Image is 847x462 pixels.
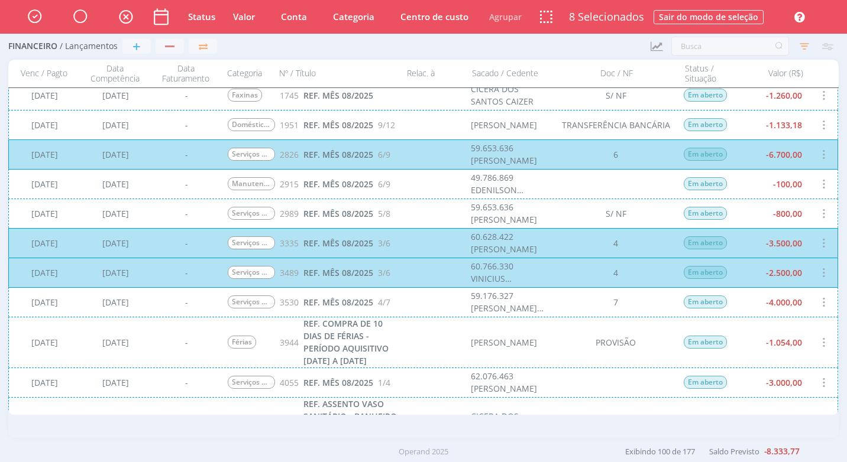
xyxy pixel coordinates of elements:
[228,9,260,24] button: Valor
[218,6,266,27] button: Valor
[466,63,555,84] div: Sacado / Cedente
[679,63,738,84] div: Status / Situação
[764,445,800,457] b: -8.333,77
[8,63,79,84] div: Venc / Pagto
[625,446,695,457] span: Exibindo 100 de 177
[709,446,759,457] span: Saldo Previsto
[221,63,274,84] div: Categoria
[276,9,312,24] button: Conta
[555,63,679,84] div: Doc / NF
[401,63,466,84] div: Relac. à
[569,9,644,25] span: 8 Selecionados
[132,39,141,53] span: +
[738,63,809,84] div: Valor (R$)
[8,41,57,51] span: Financeiro
[150,63,221,84] div: Data Faturamento
[186,10,218,24] button: Status
[385,6,479,27] button: Centro de custo
[318,6,385,27] button: Categoria
[654,10,764,24] button: Sair do modo de seleção
[328,9,380,24] button: Categoria
[188,11,215,22] span: Status
[671,37,789,56] input: Busca
[79,63,150,84] div: Data Competência
[266,6,318,27] button: Conta
[122,39,151,54] button: +
[60,41,118,51] span: / Lançamentos
[279,69,316,79] span: Nº / Título
[395,9,474,24] button: Centro de custo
